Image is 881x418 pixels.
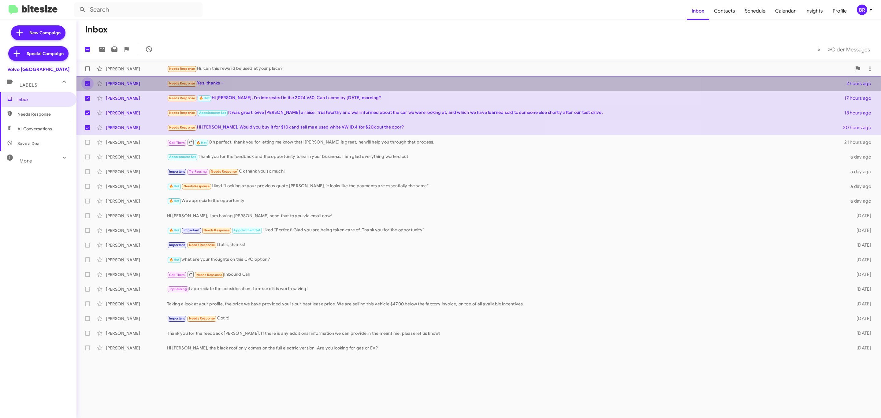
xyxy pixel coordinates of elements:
[844,213,876,219] div: [DATE]
[167,138,844,146] div: Oh perfect, thank you for letting me know that! [PERSON_NAME] is great, he will help you through ...
[167,183,844,190] div: Liked “Looking at your previous quote [PERSON_NAME], it looks like the payments are essentially t...
[169,96,195,100] span: Needs Response
[233,228,260,232] span: Appointment Set
[106,169,167,175] div: [PERSON_NAME]
[20,158,32,164] span: More
[844,183,876,189] div: a day ago
[844,315,876,322] div: [DATE]
[17,96,69,103] span: Inbox
[106,213,167,219] div: [PERSON_NAME]
[844,271,876,278] div: [DATE]
[167,286,844,293] div: I appreciate the consideration. I am sure it is worth saving!
[106,80,167,87] div: [PERSON_NAME]
[74,2,203,17] input: Search
[169,287,187,291] span: Try Pausing
[106,271,167,278] div: [PERSON_NAME]
[852,5,874,15] button: BR
[196,141,207,145] span: 🔥 Hot
[844,154,876,160] div: a day ago
[844,286,876,292] div: [DATE]
[199,96,210,100] span: 🔥 Hot
[844,301,876,307] div: [DATE]
[844,227,876,233] div: [DATE]
[169,67,195,71] span: Needs Response
[709,2,740,20] a: Contacts
[189,170,207,174] span: Try Pausing
[844,242,876,248] div: [DATE]
[203,228,229,232] span: Needs Response
[167,330,844,336] div: Thank you for the feedback [PERSON_NAME]. If there is any additional information we can provide i...
[169,273,185,277] span: Call Them
[814,43,874,56] nav: Page navigation example
[106,66,167,72] div: [PERSON_NAME]
[844,169,876,175] div: a day ago
[169,316,185,320] span: Important
[801,2,828,20] a: Insights
[770,2,801,20] a: Calendar
[167,65,852,72] div: Hi, can this reward be used at your place?
[844,80,876,87] div: 2 hours ago
[196,273,222,277] span: Needs Response
[17,111,69,117] span: Needs Response
[211,170,237,174] span: Needs Response
[106,330,167,336] div: [PERSON_NAME]
[844,198,876,204] div: a day ago
[169,81,195,85] span: Needs Response
[167,168,844,175] div: Ok thank you so much!
[106,257,167,263] div: [PERSON_NAME]
[169,155,196,159] span: Appointment Set
[814,43,824,56] button: Previous
[828,2,852,20] a: Profile
[199,111,226,115] span: Appointment Set
[106,95,167,101] div: [PERSON_NAME]
[184,228,199,232] span: Important
[20,82,37,88] span: Labels
[167,345,844,351] div: Hi [PERSON_NAME], the black roof only comes on the full electric version. Are you looking for gas...
[167,213,844,219] div: Hi [PERSON_NAME], I am having [PERSON_NAME] send that to you via email now!
[184,184,210,188] span: Needs Response
[106,183,167,189] div: [PERSON_NAME]
[106,154,167,160] div: [PERSON_NAME]
[844,257,876,263] div: [DATE]
[828,46,831,53] span: »
[7,66,69,73] div: Volvo [GEOGRAPHIC_DATA]
[106,286,167,292] div: [PERSON_NAME]
[843,125,876,131] div: 20 hours ago
[844,345,876,351] div: [DATE]
[687,2,709,20] a: Inbox
[169,258,180,262] span: 🔥 Hot
[167,241,844,248] div: Got it, thanks!
[167,153,844,160] div: Thank you for the feedback and the opportunity to earn your business. I am glad everything worked...
[844,95,876,101] div: 17 hours ago
[167,315,844,322] div: Got it!
[17,140,40,147] span: Save a Deal
[167,227,844,234] div: Liked “Perfect! Glad you are being taken care of. Thank you for the opportunity”
[167,109,844,116] div: It was great. Give [PERSON_NAME] a raise. Trustworthy and well informed about the car we were loo...
[844,139,876,145] div: 21 hours ago
[106,345,167,351] div: [PERSON_NAME]
[29,30,61,36] span: New Campaign
[169,170,185,174] span: Important
[106,125,167,131] div: [PERSON_NAME]
[169,184,180,188] span: 🔥 Hot
[106,227,167,233] div: [PERSON_NAME]
[169,243,185,247] span: Important
[167,95,844,102] div: Hi [PERSON_NAME], I'm interested in the 2024 V60. Can I come by [DATE] morning?
[106,198,167,204] div: [PERSON_NAME]
[740,2,770,20] a: Schedule
[8,46,69,61] a: Special Campaign
[844,110,876,116] div: 18 hours ago
[169,228,180,232] span: 🔥 Hot
[169,141,185,145] span: Call Them
[169,125,195,129] span: Needs Response
[844,330,876,336] div: [DATE]
[167,124,843,131] div: Hi [PERSON_NAME]. Would you buy it for $10k and sell me a used white VW ID.4 for $20k out the door?
[106,139,167,145] div: [PERSON_NAME]
[27,50,64,57] span: Special Campaign
[11,25,65,40] a: New Campaign
[106,242,167,248] div: [PERSON_NAME]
